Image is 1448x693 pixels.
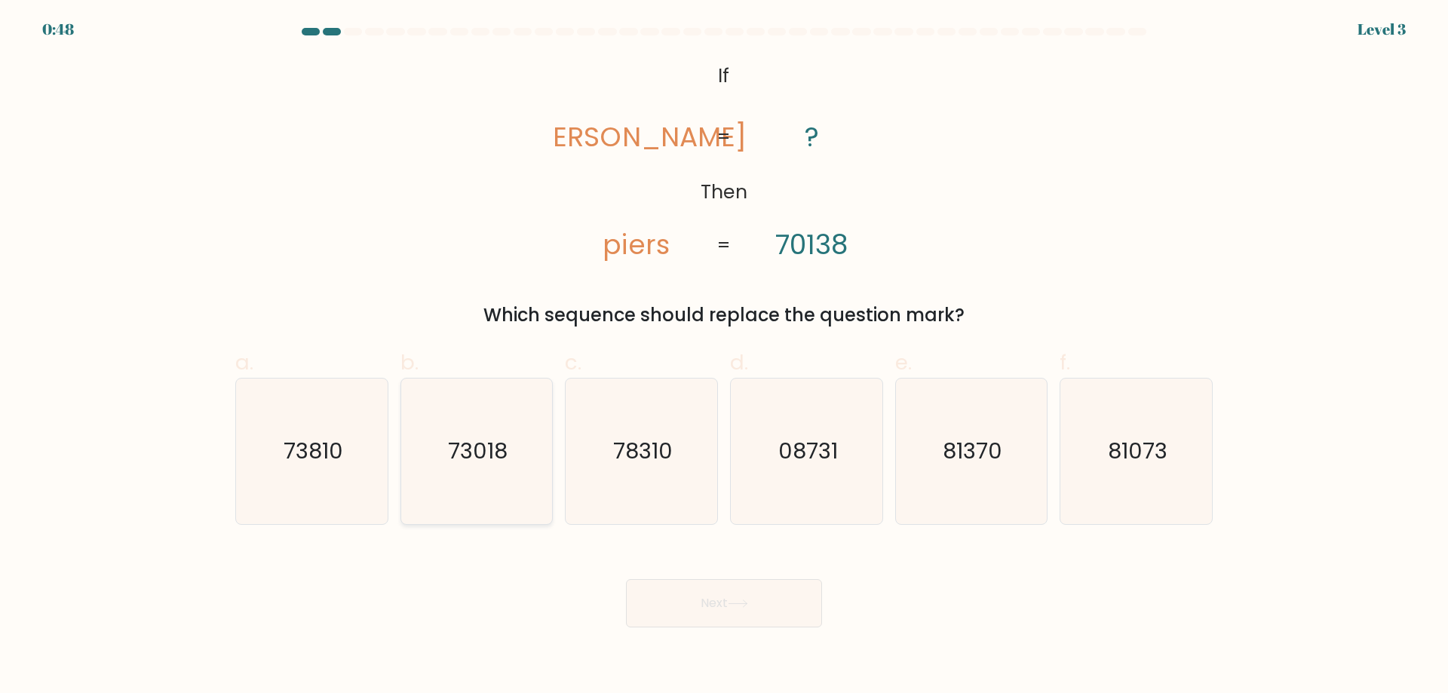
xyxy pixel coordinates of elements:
text: 78310 [613,436,673,466]
text: 73018 [448,436,508,466]
tspan: 70138 [775,225,848,264]
span: e. [895,348,912,377]
div: 0:48 [42,18,74,41]
tspan: Then [701,179,747,205]
span: c. [565,348,581,377]
text: 81370 [943,436,1002,466]
button: Next [626,579,822,627]
svg: @import url('[URL][DOMAIN_NAME]); [555,57,893,265]
span: f. [1060,348,1070,377]
tspan: = [717,124,732,150]
span: d. [730,348,748,377]
span: b. [400,348,419,377]
tspan: If [719,63,730,89]
text: 81073 [1108,436,1167,466]
tspan: = [717,232,732,258]
span: a. [235,348,253,377]
div: Level 3 [1357,18,1406,41]
tspan: [PERSON_NAME] [526,118,747,156]
tspan: ? [805,118,819,156]
div: Which sequence should replace the question mark? [244,302,1204,329]
text: 08731 [778,436,838,466]
text: 73810 [284,436,343,466]
tspan: piers [603,225,670,263]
